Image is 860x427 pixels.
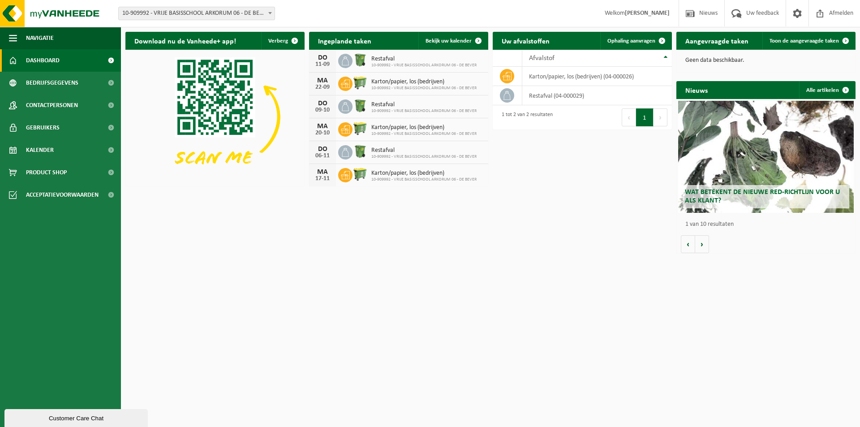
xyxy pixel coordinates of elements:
[26,27,54,49] span: Navigatie
[26,94,78,116] span: Contactpersonen
[636,108,654,126] button: 1
[26,72,78,94] span: Bedrijfsgegevens
[529,55,555,62] span: Afvalstof
[371,78,477,86] span: Karton/papier, los (bedrijven)
[799,81,855,99] a: Alle artikelen
[685,189,840,204] span: Wat betekent de nieuwe RED-richtlijn voor u als klant?
[268,38,288,44] span: Verberg
[118,7,275,20] span: 10-909992 - VRIJE BASISSCHOOL ARKORUM 06 - DE BEVER - ROESELARE
[371,124,477,131] span: Karton/papier, los (bedrijven)
[418,32,487,50] a: Bekijk uw kalender
[695,235,709,253] button: Volgende
[4,407,150,427] iframe: chat widget
[371,147,477,154] span: Restafval
[353,121,368,136] img: WB-0660-HPE-GN-50
[426,38,472,44] span: Bekijk uw kalender
[314,123,331,130] div: MA
[371,154,477,160] span: 10-909992 - VRIJE BASISSCHOOL ARKORUM 06 - DE BEVER
[309,32,380,49] h2: Ingeplande taken
[676,32,757,49] h2: Aangevraagde taken
[26,116,60,139] span: Gebruikers
[125,32,245,49] h2: Download nu de Vanheede+ app!
[371,170,477,177] span: Karton/papier, los (bedrijven)
[314,77,331,84] div: MA
[26,139,54,161] span: Kalender
[26,184,99,206] span: Acceptatievoorwaarden
[371,177,477,182] span: 10-909992 - VRIJE BASISSCHOOL ARKORUM 06 - DE BEVER
[314,84,331,91] div: 22-09
[125,50,305,184] img: Download de VHEPlus App
[770,38,839,44] span: Toon de aangevraagde taken
[622,108,636,126] button: Previous
[353,75,368,91] img: WB-0660-HPE-GN-50
[353,98,368,113] img: WB-0370-HPE-GN-50
[625,10,670,17] strong: [PERSON_NAME]
[371,86,477,91] span: 10-909992 - VRIJE BASISSCHOOL ARKORUM 06 - DE BEVER
[26,161,67,184] span: Product Shop
[314,130,331,136] div: 20-10
[654,108,667,126] button: Next
[314,176,331,182] div: 17-11
[371,108,477,114] span: 10-909992 - VRIJE BASISSCHOOL ARKORUM 06 - DE BEVER
[314,146,331,153] div: DO
[685,57,847,64] p: Geen data beschikbaar.
[371,101,477,108] span: Restafval
[314,61,331,68] div: 11-09
[314,153,331,159] div: 06-11
[119,7,275,20] span: 10-909992 - VRIJE BASISSCHOOL ARKORUM 06 - DE BEVER - ROESELARE
[681,235,695,253] button: Vorige
[353,52,368,68] img: WB-0370-HPE-GN-50
[607,38,655,44] span: Ophaling aanvragen
[522,67,672,86] td: karton/papier, los (bedrijven) (04-000026)
[762,32,855,50] a: Toon de aangevraagde taken
[353,167,368,182] img: WB-0660-HPE-GN-50
[261,32,304,50] button: Verberg
[497,108,553,127] div: 1 tot 2 van 2 resultaten
[600,32,671,50] a: Ophaling aanvragen
[314,100,331,107] div: DO
[678,101,854,213] a: Wat betekent de nieuwe RED-richtlijn voor u als klant?
[522,86,672,105] td: restafval (04-000029)
[353,144,368,159] img: WB-0370-HPE-GN-50
[371,56,477,63] span: Restafval
[676,81,717,99] h2: Nieuws
[685,221,851,228] p: 1 van 10 resultaten
[314,107,331,113] div: 09-10
[314,168,331,176] div: MA
[371,131,477,137] span: 10-909992 - VRIJE BASISSCHOOL ARKORUM 06 - DE BEVER
[26,49,60,72] span: Dashboard
[493,32,559,49] h2: Uw afvalstoffen
[371,63,477,68] span: 10-909992 - VRIJE BASISSCHOOL ARKORUM 06 - DE BEVER
[314,54,331,61] div: DO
